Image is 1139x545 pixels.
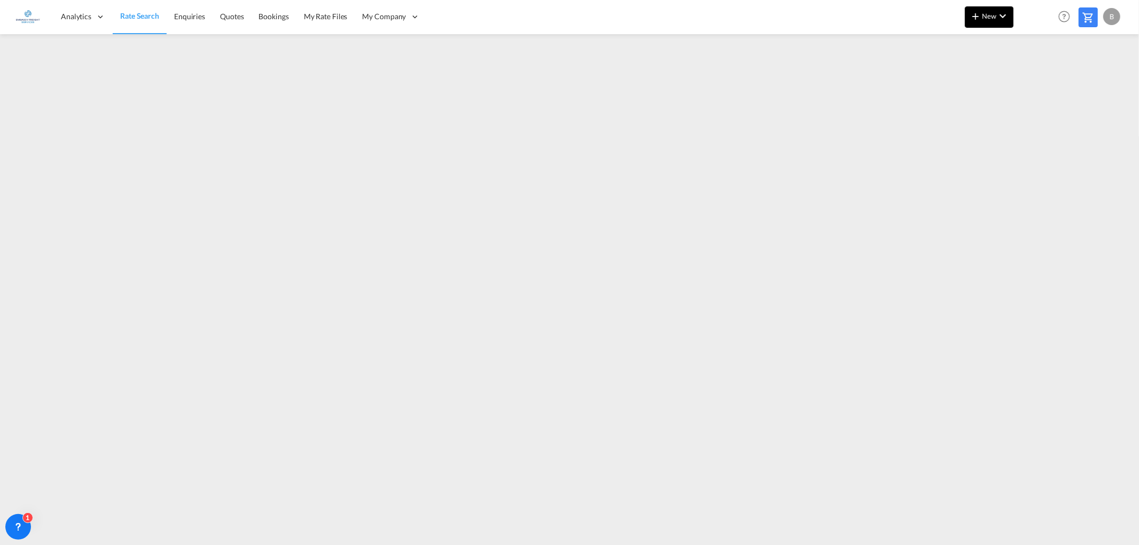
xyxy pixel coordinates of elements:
span: Enquiries [174,12,205,21]
div: B [1103,8,1120,25]
span: My Rate Files [304,12,348,21]
md-icon: icon-plus 400-fg [969,10,982,22]
button: icon-plus 400-fgNewicon-chevron-down [965,6,1014,28]
div: Help [1055,7,1079,27]
img: e1326340b7c511ef854e8d6a806141ad.jpg [16,5,40,29]
md-icon: icon-chevron-down [996,10,1009,22]
span: New [969,12,1009,20]
span: Help [1055,7,1073,26]
span: Rate Search [120,11,159,20]
span: Analytics [61,11,91,22]
span: Quotes [220,12,243,21]
span: My Company [362,11,406,22]
span: Bookings [259,12,289,21]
